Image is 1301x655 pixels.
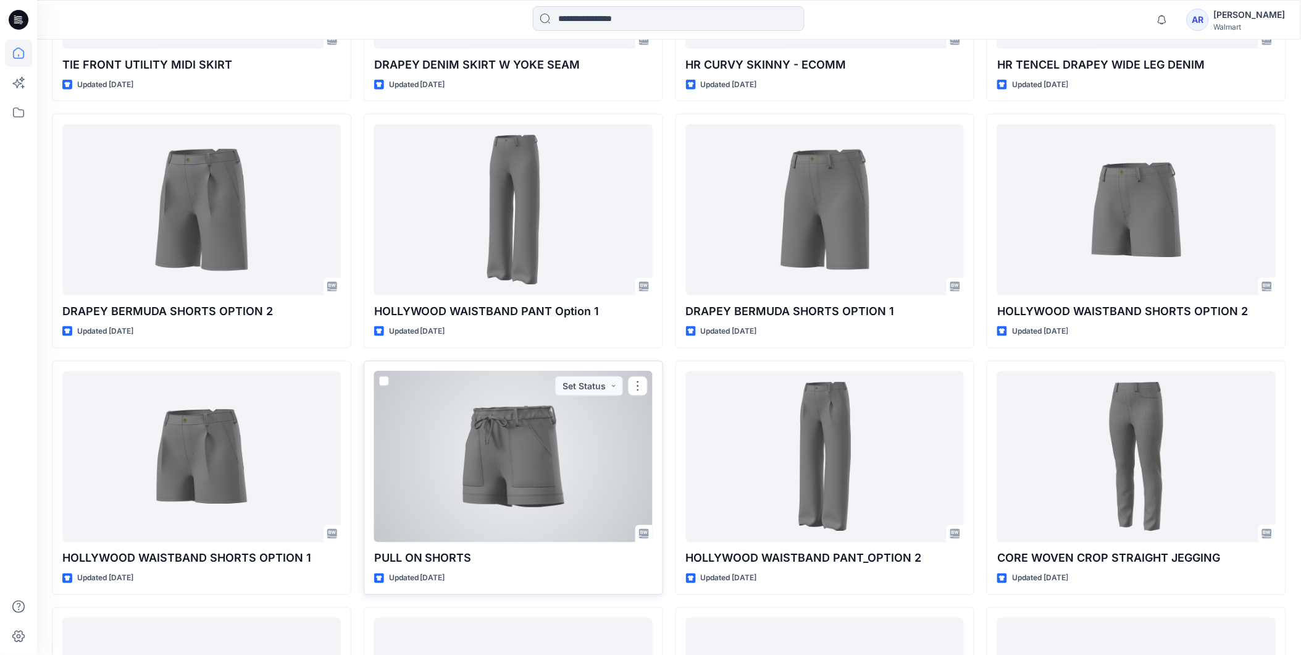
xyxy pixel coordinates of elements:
[77,325,133,338] p: Updated [DATE]
[374,124,653,295] a: HOLLYWOOD WAISTBAND PANT Option 1
[686,56,964,74] p: HR CURVY SKINNY - ECOMM
[1012,78,1068,91] p: Updated [DATE]
[1214,7,1286,22] div: [PERSON_NAME]
[686,303,964,320] p: DRAPEY BERMUDA SHORTS OPTION 1
[374,303,653,320] p: HOLLYWOOD WAISTBAND PANT Option 1
[62,371,341,543] a: HOLLYWOOD WAISTBAND SHORTS OPTION 1
[997,56,1276,74] p: HR TENCEL DRAPEY WIDE LEG DENIM
[62,124,341,295] a: DRAPEY BERMUDA SHORTS OPTION 2
[701,325,757,338] p: Updated [DATE]
[1012,572,1068,585] p: Updated [DATE]
[1187,9,1209,31] div: AR
[997,550,1276,567] p: CORE WOVEN CROP STRAIGHT JEGGING
[374,550,653,567] p: PULL ON SHORTS
[701,572,757,585] p: Updated [DATE]
[1214,22,1286,32] div: Walmart
[389,572,445,585] p: Updated [DATE]
[374,371,653,543] a: PULL ON SHORTS
[77,572,133,585] p: Updated [DATE]
[997,303,1276,320] p: HOLLYWOOD WAISTBAND SHORTS OPTION 2
[1012,325,1068,338] p: Updated [DATE]
[389,325,445,338] p: Updated [DATE]
[62,303,341,320] p: DRAPEY BERMUDA SHORTS OPTION 2
[686,371,964,543] a: HOLLYWOOD WAISTBAND PANT_OPTION 2
[389,78,445,91] p: Updated [DATE]
[997,124,1276,295] a: HOLLYWOOD WAISTBAND SHORTS OPTION 2
[701,78,757,91] p: Updated [DATE]
[997,371,1276,543] a: CORE WOVEN CROP STRAIGHT JEGGING
[374,56,653,74] p: DRAPEY DENIM SKIRT W YOKE SEAM
[686,124,964,295] a: DRAPEY BERMUDA SHORTS OPTION 1
[77,78,133,91] p: Updated [DATE]
[62,56,341,74] p: TIE FRONT UTILITY MIDI SKIRT
[686,550,964,567] p: HOLLYWOOD WAISTBAND PANT_OPTION 2
[62,550,341,567] p: HOLLYWOOD WAISTBAND SHORTS OPTION 1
